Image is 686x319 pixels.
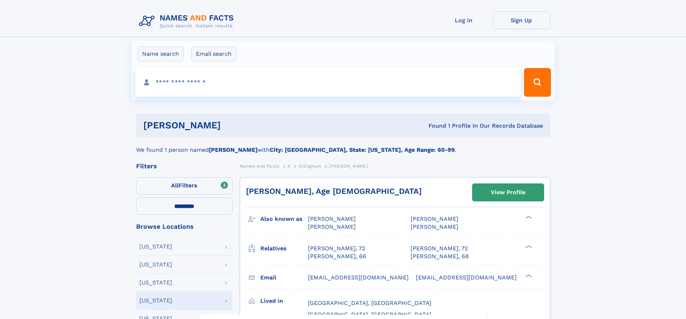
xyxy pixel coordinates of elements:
a: Sign Up [493,12,550,29]
span: [EMAIL_ADDRESS][DOMAIN_NAME] [416,274,517,281]
span: All [171,182,179,189]
span: [PERSON_NAME] [308,215,356,222]
a: Log In [435,12,493,29]
div: [US_STATE] [139,244,172,250]
input: search input [135,68,521,97]
span: [PERSON_NAME] [411,223,458,230]
div: View Profile [491,184,525,201]
a: [PERSON_NAME], 72 [411,245,468,252]
a: [PERSON_NAME], Age [DEMOGRAPHIC_DATA] [246,187,422,196]
img: Logo Names and Facts [136,12,240,31]
span: [GEOGRAPHIC_DATA], [GEOGRAPHIC_DATA] [308,311,431,318]
a: A [287,161,291,170]
div: Filters [136,163,233,169]
span: [EMAIL_ADDRESS][DOMAIN_NAME] [308,274,409,281]
div: ❯ [524,215,532,220]
a: [PERSON_NAME], 68 [411,252,469,260]
h3: Also known as [260,213,308,225]
div: Found 1 Profile In Our Records Database [324,122,543,130]
label: Email search [191,46,236,61]
h1: [PERSON_NAME] [143,121,325,130]
h3: Lived in [260,295,308,307]
button: Search Button [524,68,551,97]
div: ❯ [524,244,532,249]
div: We found 1 person named with . [136,137,550,154]
div: [US_STATE] [139,298,172,304]
a: View Profile [472,184,544,201]
label: Filters [136,177,233,195]
div: [US_STATE] [139,262,172,268]
div: ❯ [524,273,532,278]
a: Allingham [299,161,321,170]
span: A [287,164,291,169]
a: [PERSON_NAME], 72 [308,245,365,252]
b: [PERSON_NAME] [209,146,257,153]
label: Name search [138,46,184,61]
a: Names and Facts [240,161,279,170]
h3: Email [260,272,308,284]
b: City: [GEOGRAPHIC_DATA], State: [US_STATE], Age Range: 60-99 [270,146,455,153]
span: [GEOGRAPHIC_DATA], [GEOGRAPHIC_DATA] [308,300,431,306]
h3: Relatives [260,242,308,255]
span: [PERSON_NAME] [308,223,356,230]
span: [PERSON_NAME] [329,164,368,169]
div: [US_STATE] [139,280,172,286]
div: Browse Locations [136,223,233,230]
a: [PERSON_NAME], 66 [308,252,366,260]
span: Allingham [299,164,321,169]
span: [PERSON_NAME] [411,215,458,222]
